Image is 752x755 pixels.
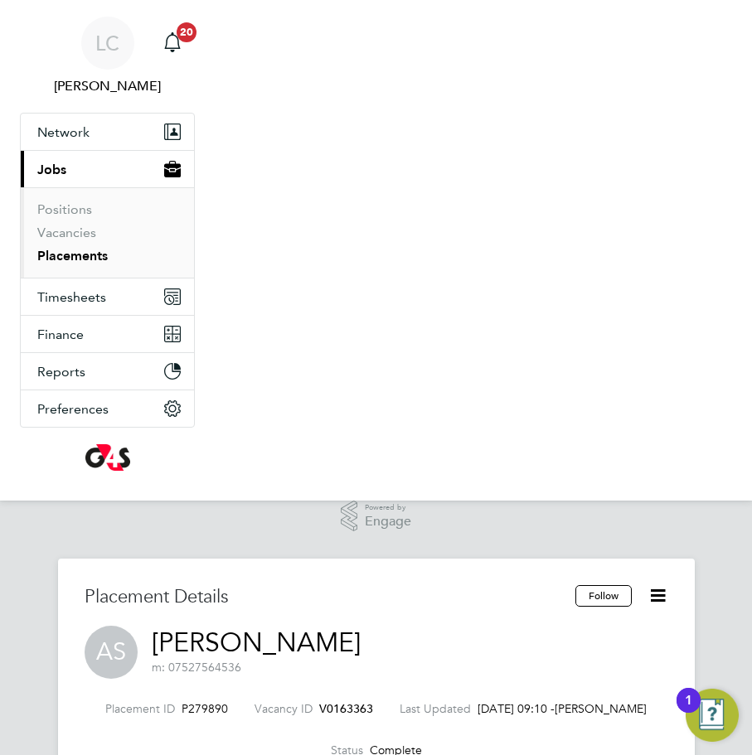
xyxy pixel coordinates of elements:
[365,501,411,515] span: Powered by
[20,444,195,471] a: Go to home page
[21,353,194,390] button: Reports
[255,701,313,716] label: Vacancy ID
[37,289,106,305] span: Timesheets
[152,627,361,659] a: [PERSON_NAME]
[400,701,471,716] label: Last Updated
[182,701,228,716] span: P279890
[555,701,647,716] span: [PERSON_NAME]
[21,390,194,427] button: Preferences
[21,114,194,150] button: Network
[177,22,196,42] span: 20
[85,585,563,609] h3: Placement Details
[21,316,194,352] button: Finance
[685,700,692,722] div: 1
[20,17,195,96] a: LC[PERSON_NAME]
[156,17,189,70] a: 20
[478,701,555,716] span: [DATE] 09:10 -
[95,32,119,54] span: LC
[37,248,108,264] a: Placements
[37,401,109,417] span: Preferences
[319,701,373,716] span: V0163363
[37,364,85,380] span: Reports
[37,225,96,240] a: Vacancies
[105,701,175,716] label: Placement ID
[21,151,194,187] button: Jobs
[20,76,195,96] span: Lilingxi Chen
[85,444,130,471] img: g4s-logo-retina.png
[365,515,411,529] span: Engage
[85,626,138,679] span: AS
[686,689,739,742] button: Open Resource Center, 1 new notification
[575,585,632,607] button: Follow
[37,201,92,217] a: Positions
[21,187,194,278] div: Jobs
[341,501,411,532] a: Powered byEngage
[21,278,194,315] button: Timesheets
[152,660,241,675] span: m: 07527564536
[37,162,66,177] span: Jobs
[37,124,90,140] span: Network
[37,327,84,342] span: Finance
